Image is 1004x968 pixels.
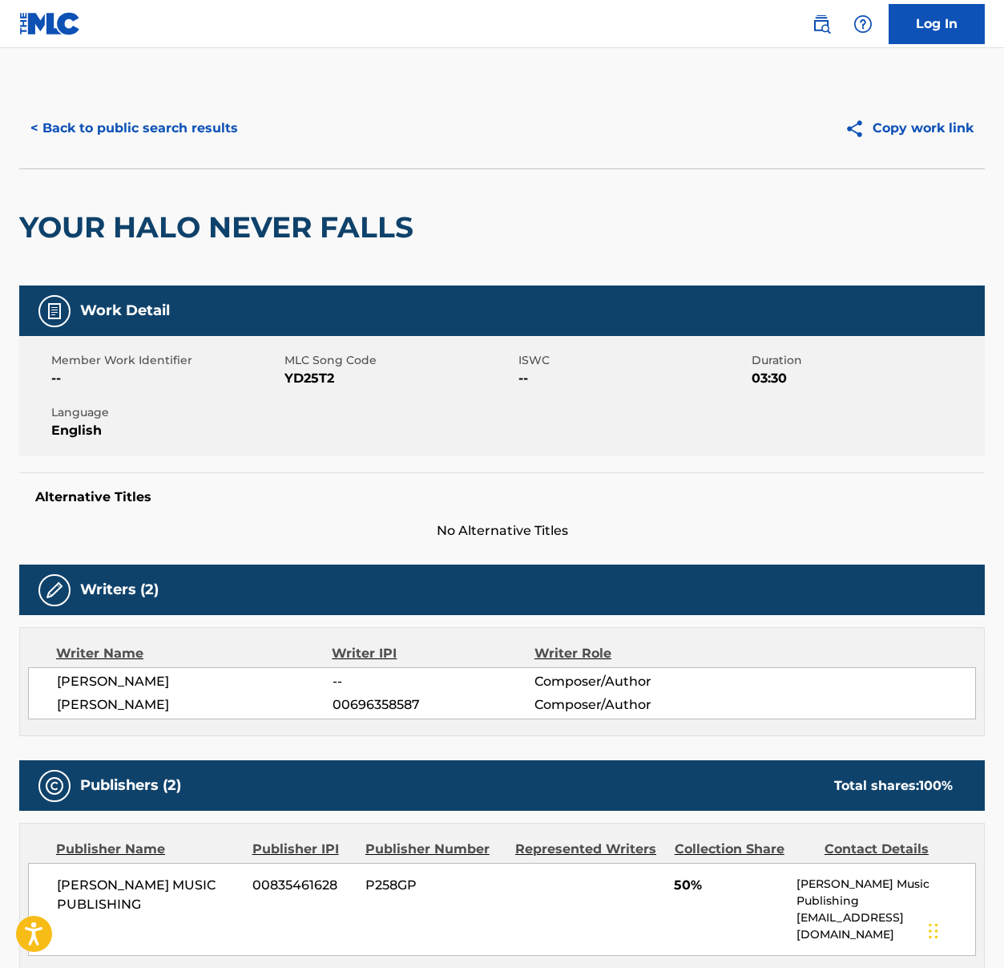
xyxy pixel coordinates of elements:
p: [EMAIL_ADDRESS][DOMAIN_NAME] [796,909,975,943]
img: search [812,14,831,34]
span: [PERSON_NAME] MUSIC PUBLISHING [57,876,240,914]
a: Public Search [805,8,837,40]
div: Drag [929,907,938,955]
iframe: Chat Widget [924,891,1004,968]
h5: Publishers (2) [80,776,181,795]
div: Publisher Number [365,840,503,859]
span: 50% [674,876,784,895]
span: [PERSON_NAME] [57,695,333,715]
span: Duration [752,352,981,369]
img: Copy work link [845,119,873,139]
span: No Alternative Titles [19,521,985,541]
span: Composer/Author [534,695,718,715]
a: Log In [889,4,985,44]
span: 100 % [919,778,953,793]
span: 00696358587 [333,695,534,715]
span: MLC Song Code [284,352,514,369]
span: -- [333,672,534,691]
span: [PERSON_NAME] [57,672,333,691]
span: Composer/Author [534,672,718,691]
span: 03:30 [752,369,981,388]
img: Writers [45,581,64,600]
span: -- [518,369,748,388]
div: Publisher Name [56,840,240,859]
h5: Writers (2) [80,581,159,599]
h2: YOUR HALO NEVER FALLS [19,209,421,245]
div: Total shares: [834,776,953,796]
img: help [853,14,873,34]
span: P258GP [365,876,503,895]
div: Help [847,8,879,40]
div: Writer IPI [332,644,534,663]
div: Writer Role [534,644,719,663]
div: Represented Writers [515,840,663,859]
button: < Back to public search results [19,108,249,148]
span: Language [51,404,280,421]
span: -- [51,369,280,388]
span: English [51,421,280,440]
button: Copy work link [833,108,985,148]
div: Publisher IPI [252,840,353,859]
p: [PERSON_NAME] Music Publishing [796,876,975,909]
img: Publishers [45,776,64,796]
img: Work Detail [45,302,64,321]
span: 00835461628 [252,876,353,895]
div: Collection Share [675,840,812,859]
img: MLC Logo [19,12,81,35]
span: ISWC [518,352,748,369]
h5: Work Detail [80,302,170,320]
h5: Alternative Titles [35,489,969,505]
div: Writer Name [56,644,332,663]
div: Contact Details [825,840,962,859]
span: YD25T2 [284,369,514,388]
span: Member Work Identifier [51,352,280,369]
